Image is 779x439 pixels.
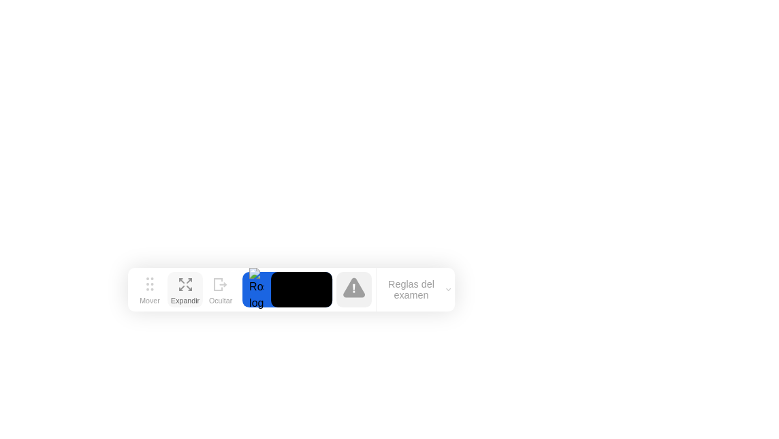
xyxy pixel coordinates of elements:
[168,272,203,307] button: Expandir
[132,272,168,307] button: Mover
[209,297,232,305] div: Ocultar
[171,297,200,305] div: Expandir
[140,297,160,305] div: Mover
[203,272,238,307] button: Ocultar
[377,278,455,301] button: Reglas del examen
